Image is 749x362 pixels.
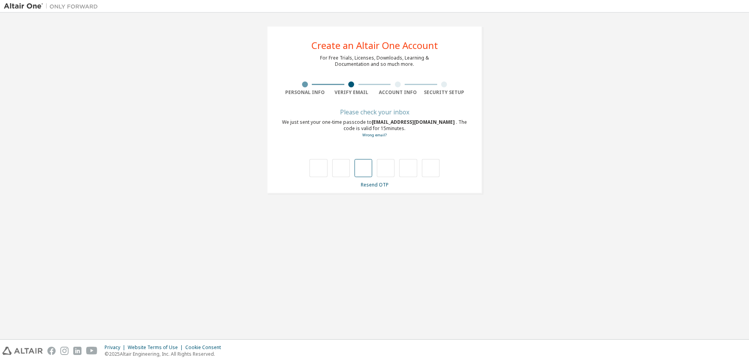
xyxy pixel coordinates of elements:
[128,344,185,351] div: Website Terms of Use
[362,132,387,138] a: Go back to the registration form
[282,110,467,114] div: Please check your inbox
[421,89,468,96] div: Security Setup
[4,2,102,10] img: Altair One
[86,347,98,355] img: youtube.svg
[282,89,328,96] div: Personal Info
[320,55,429,67] div: For Free Trials, Licenses, Downloads, Learning & Documentation and so much more.
[185,344,226,351] div: Cookie Consent
[2,347,43,355] img: altair_logo.svg
[60,347,69,355] img: instagram.svg
[105,344,128,351] div: Privacy
[73,347,81,355] img: linkedin.svg
[328,89,375,96] div: Verify Email
[311,41,438,50] div: Create an Altair One Account
[47,347,56,355] img: facebook.svg
[374,89,421,96] div: Account Info
[105,351,226,357] p: © 2025 Altair Engineering, Inc. All Rights Reserved.
[372,119,456,125] span: [EMAIL_ADDRESS][DOMAIN_NAME]
[282,119,467,138] div: We just sent your one-time passcode to . The code is valid for 15 minutes.
[361,181,389,188] a: Resend OTP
